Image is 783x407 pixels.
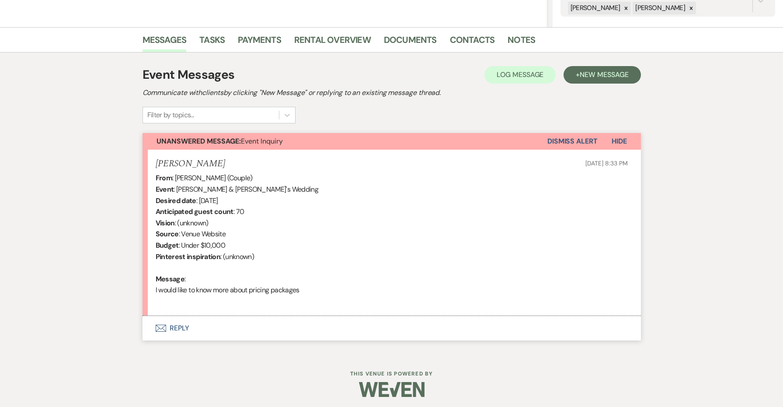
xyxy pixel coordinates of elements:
[156,173,172,182] b: From
[156,207,233,216] b: Anticipated guest count
[497,70,543,79] span: Log Message
[580,70,628,79] span: New Message
[612,137,627,146] span: Hide
[156,241,179,250] b: Budget
[156,158,225,169] h5: [PERSON_NAME]
[564,66,640,84] button: +New Message
[484,66,556,84] button: Log Message
[585,159,627,167] span: [DATE] 8:33 PM
[547,133,598,150] button: Dismiss Alert
[156,196,196,205] b: Desired date
[598,133,641,150] button: Hide
[568,2,622,14] div: [PERSON_NAME]
[294,33,371,52] a: Rental Overview
[238,33,281,52] a: Payments
[157,137,283,146] span: Event Inquiry
[143,33,187,52] a: Messages
[384,33,437,52] a: Documents
[143,316,641,340] button: Reply
[156,185,174,194] b: Event
[450,33,495,52] a: Contacts
[508,33,535,52] a: Notes
[143,66,235,84] h1: Event Messages
[633,2,686,14] div: [PERSON_NAME]
[199,33,225,52] a: Tasks
[143,88,641,98] h2: Communicate with clients by clicking "New Message" or replying to an existing message thread.
[156,218,175,228] b: Vision
[147,110,194,120] div: Filter by topics...
[156,274,185,284] b: Message
[156,229,179,239] b: Source
[156,172,628,307] div: : [PERSON_NAME] (Couple) : [PERSON_NAME] & [PERSON_NAME]'s Wedding : [DATE] : 70 : (unknown) : Ve...
[156,252,221,261] b: Pinterest inspiration
[359,374,425,405] img: Weven Logo
[157,137,241,146] strong: Unanswered Message:
[143,133,547,150] button: Unanswered Message:Event Inquiry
